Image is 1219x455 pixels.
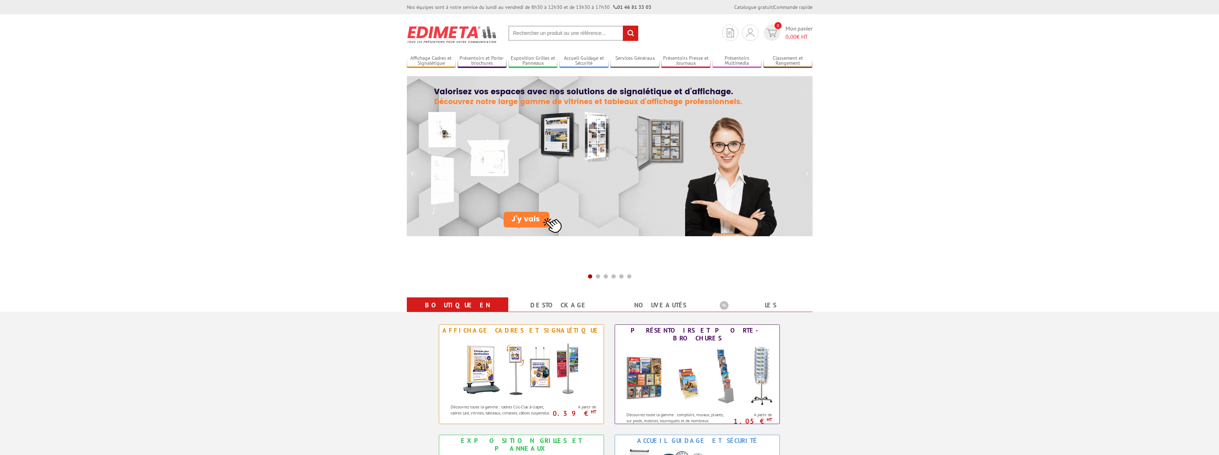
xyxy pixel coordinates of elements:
[617,327,778,342] div: Présentoirs et Porte-brochures
[626,412,728,430] p: Découvrez toute la gamme : comptoirs, muraux, pliants, sur pieds, mobiles, tourniquets et de nomb...
[767,29,777,37] img: devis rapide
[720,299,804,324] a: Les promotions
[509,55,558,67] a: Exposition Grilles et Panneaux
[734,4,813,11] div: |
[617,437,778,445] div: Accueil Guidage et Sécurité
[554,404,597,410] span: A partir de
[623,26,638,41] input: rechercher
[407,21,498,48] img: Présentoir, panneau, stand - Edimeta - PLV, affichage, mobilier bureau, entreprise
[726,419,772,423] p: 1.05 €
[734,4,773,10] a: Catalogue gratuit
[508,26,639,41] input: Rechercher un produit ou une référence...
[774,4,813,10] a: Commande rapide
[746,28,754,37] img: devis rapide
[720,299,809,313] b: Les promotions
[613,4,651,10] strong: 01 46 81 33 03
[610,55,660,67] a: Services Généraux
[730,412,772,418] span: A partir de
[618,299,703,312] a: nouveautés
[517,299,601,312] a: Destockage
[727,28,734,37] img: devis rapide
[763,55,813,67] a: Classement et Rangement
[551,411,597,416] p: 0.39 €
[785,33,797,40] span: 0,00
[441,437,602,453] div: Exposition Grilles et Panneaux
[619,344,776,408] img: Présentoirs et Porte-brochures
[458,55,507,67] a: Présentoirs et Porte-brochures
[441,327,602,334] div: Affichage Cadres et Signalétique
[456,336,587,400] img: Affichage Cadres et Signalétique
[713,55,762,67] a: Présentoirs Multimédia
[591,409,596,415] sup: HT
[762,25,813,41] a: devis rapide 0 Mon panier 0,00€ HT
[661,55,710,67] a: Présentoirs Presse et Journaux
[407,4,651,11] div: Nos équipes sont à votre service du lundi au vendredi de 8h30 à 12h30 et de 13h30 à 17h30
[415,299,500,324] a: Boutique en ligne
[774,22,782,29] span: 0
[615,324,780,424] a: Présentoirs et Porte-brochures Présentoirs et Porte-brochures Découvrez toute la gamme : comptoir...
[451,404,552,416] p: Découvrez toute la gamme : cadres Clic-Clac à clapet, cadres Led, vitrines, tableaux, cimaises, c...
[439,324,604,424] a: Affichage Cadres et Signalétique Affichage Cadres et Signalétique Découvrez toute la gamme : cadr...
[559,55,609,67] a: Accueil Guidage et Sécurité
[785,25,813,41] span: Mon panier
[767,417,772,423] sup: HT
[407,55,456,67] a: Affichage Cadres et Signalétique
[785,33,813,41] span: € HT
